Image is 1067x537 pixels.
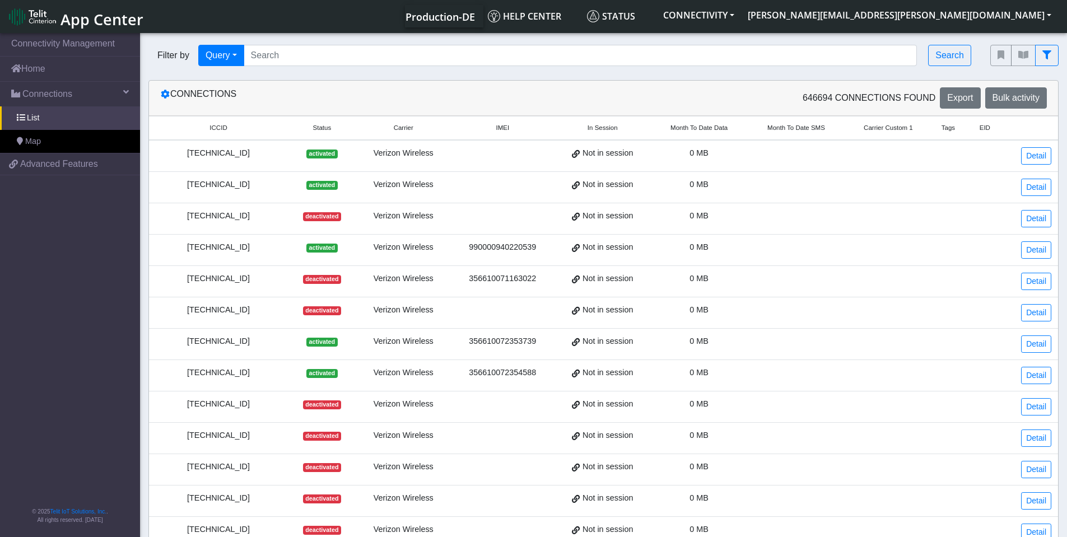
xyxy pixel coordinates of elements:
span: Not in session [583,398,633,410]
div: [TECHNICAL_ID] [156,492,281,505]
span: 0 MB [689,148,709,157]
div: Verizon Wireless [363,524,444,536]
span: Status [313,123,332,133]
div: Verizon Wireless [363,241,444,254]
span: deactivated [303,275,341,284]
button: Export [940,87,980,109]
span: activated [306,369,337,378]
div: [TECHNICAL_ID] [156,179,281,191]
span: deactivated [303,526,341,535]
span: 0 MB [689,211,709,220]
button: Bulk activity [985,87,1047,109]
span: Not in session [583,429,633,442]
a: Your current platform instance [405,5,474,27]
span: Not in session [583,147,633,160]
span: activated [306,181,337,190]
span: Not in session [583,304,633,316]
div: Verizon Wireless [363,210,444,222]
span: 0 MB [689,242,709,251]
a: Detail [1021,304,1051,321]
span: Map [25,136,41,148]
span: 0 MB [689,399,709,408]
div: 356610072354588 [458,367,548,379]
span: Not in session [583,335,633,348]
span: Advanced Features [20,157,98,171]
button: Query [198,45,244,66]
div: 356610071163022 [458,273,548,285]
span: 0 MB [689,180,709,189]
a: Detail [1021,367,1051,384]
span: Tags [942,123,955,133]
span: Month To Date Data [670,123,728,133]
a: Detail [1021,241,1051,259]
input: Search... [244,45,917,66]
span: activated [306,338,337,347]
a: Detail [1021,461,1051,478]
div: Verizon Wireless [363,429,444,442]
span: Not in session [583,210,633,222]
div: Verizon Wireless [363,304,444,316]
span: Not in session [583,241,633,254]
img: status.svg [587,10,599,22]
div: Verizon Wireless [363,367,444,379]
span: 0 MB [689,525,709,534]
a: Detail [1021,398,1051,415]
span: Not in session [583,273,633,285]
div: [TECHNICAL_ID] [156,210,281,222]
span: deactivated [303,400,341,409]
span: IMEI [496,123,509,133]
span: Month To Date SMS [767,123,825,133]
div: [TECHNICAL_ID] [156,461,281,473]
span: 646694 Connections found [803,91,935,105]
span: App Center [60,9,143,30]
a: Detail [1021,273,1051,290]
button: Search [928,45,971,66]
span: deactivated [303,212,341,221]
div: Verizon Wireless [363,273,444,285]
div: [TECHNICAL_ID] [156,147,281,160]
span: Help center [488,10,561,22]
div: 356610072353739 [458,335,548,348]
div: fitlers menu [990,45,1059,66]
a: Detail [1021,179,1051,196]
span: Production-DE [406,10,475,24]
div: [TECHNICAL_ID] [156,429,281,442]
div: Connections [152,87,604,109]
span: Not in session [583,492,633,505]
span: List [27,112,39,124]
div: [TECHNICAL_ID] [156,335,281,348]
a: Detail [1021,210,1051,227]
span: ICCID [209,123,227,133]
span: Filter by [148,49,198,62]
span: 0 MB [689,462,709,471]
a: Help center [483,5,583,27]
img: logo-telit-cinterion-gw-new.png [9,8,56,26]
button: CONNECTIVITY [656,5,741,25]
div: Verizon Wireless [363,179,444,191]
span: 0 MB [689,274,709,283]
span: deactivated [303,494,341,503]
div: Verizon Wireless [363,398,444,410]
span: deactivated [303,306,341,315]
span: In Session [588,123,618,133]
div: 990000940220539 [458,241,548,254]
span: 0 MB [689,493,709,502]
span: 0 MB [689,368,709,377]
span: Not in session [583,524,633,536]
div: [TECHNICAL_ID] [156,367,281,379]
div: Verizon Wireless [363,147,444,160]
span: Bulk activity [993,93,1040,102]
span: Connections [22,87,72,101]
a: Detail [1021,492,1051,510]
div: Verizon Wireless [363,335,444,348]
a: Telit IoT Solutions, Inc. [50,508,106,515]
div: Verizon Wireless [363,461,444,473]
a: Detail [1021,147,1051,165]
span: Not in session [583,179,633,191]
img: knowledge.svg [488,10,500,22]
span: Status [587,10,635,22]
span: Not in session [583,461,633,473]
div: Verizon Wireless [363,492,444,505]
a: Status [583,5,656,27]
span: Carrier [394,123,413,133]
